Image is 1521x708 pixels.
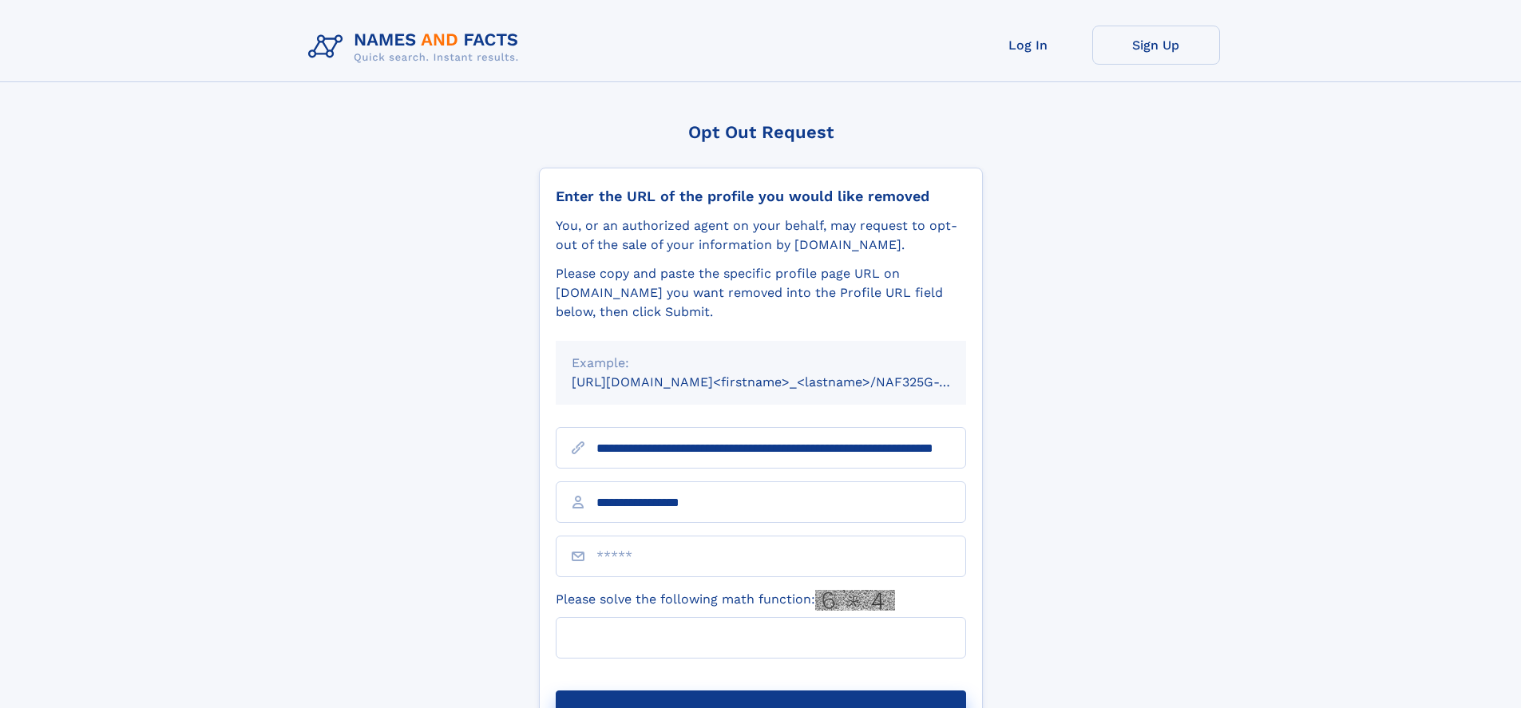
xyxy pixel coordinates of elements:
[539,122,983,142] div: Opt Out Request
[572,374,996,390] small: [URL][DOMAIN_NAME]<firstname>_<lastname>/NAF325G-xxxxxxxx
[1092,26,1220,65] a: Sign Up
[556,590,895,611] label: Please solve the following math function:
[556,264,966,322] div: Please copy and paste the specific profile page URL on [DOMAIN_NAME] you want removed into the Pr...
[572,354,950,373] div: Example:
[302,26,532,69] img: Logo Names and Facts
[964,26,1092,65] a: Log In
[556,216,966,255] div: You, or an authorized agent on your behalf, may request to opt-out of the sale of your informatio...
[556,188,966,205] div: Enter the URL of the profile you would like removed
